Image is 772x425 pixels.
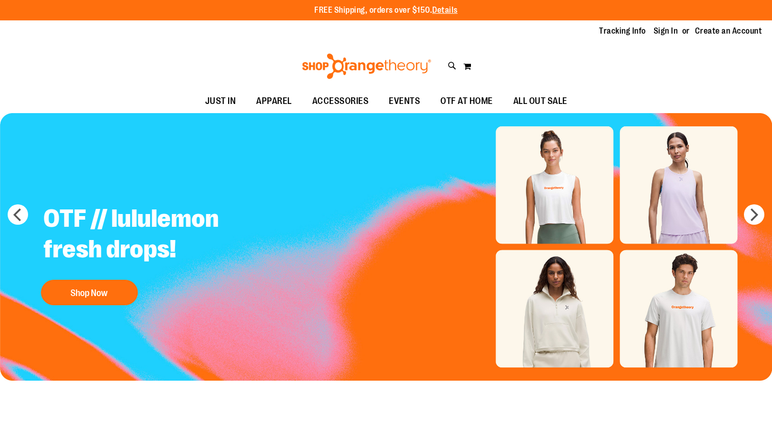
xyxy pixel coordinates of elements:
[312,90,369,113] span: ACCESSORIES
[41,280,138,305] button: Shop Now
[440,90,493,113] span: OTF AT HOME
[301,54,433,79] img: Shop Orangetheory
[744,204,764,225] button: next
[36,196,289,275] h2: OTF // lululemon fresh drops!
[256,90,292,113] span: APPAREL
[599,25,646,37] a: Tracking Info
[695,25,762,37] a: Create an Account
[389,90,420,113] span: EVENTS
[8,204,28,225] button: prev
[205,90,236,113] span: JUST IN
[314,5,458,16] p: FREE Shipping, orders over $150.
[432,6,458,15] a: Details
[654,25,678,37] a: Sign In
[513,90,567,113] span: ALL OUT SALE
